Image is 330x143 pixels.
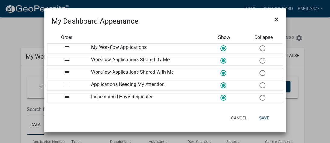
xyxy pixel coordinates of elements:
[87,93,204,103] div: Inspections I Have Requested
[270,11,283,28] button: Close
[63,44,71,51] i: drag_handle
[87,44,204,53] div: My Workflow Applications
[63,56,71,63] i: drag_handle
[226,113,252,123] button: Cancel
[52,16,138,27] h4: My Dashboard Appearance
[87,56,204,65] div: Workflow Applications Shared By Me
[87,81,204,90] div: Applications Needing My Attention
[63,81,71,88] i: drag_handle
[63,68,71,76] i: drag_handle
[244,34,283,41] div: Collapse
[87,68,204,78] div: Workflow Applications Shared With Me
[204,34,243,41] div: Show
[63,93,71,100] i: drag_handle
[254,113,274,123] button: Save
[274,15,278,24] span: ×
[47,34,86,41] div: Order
